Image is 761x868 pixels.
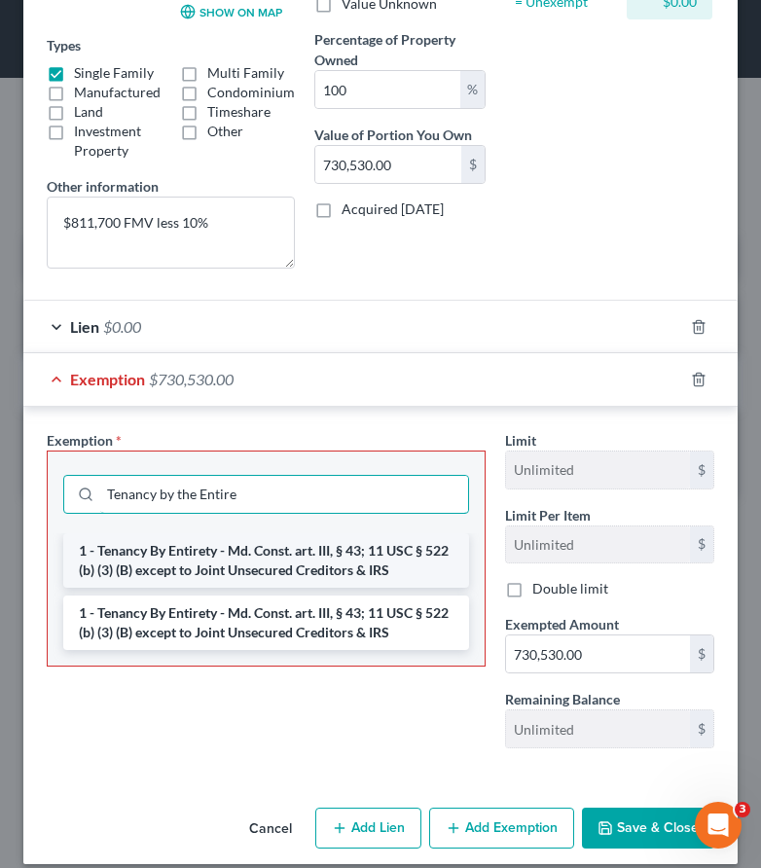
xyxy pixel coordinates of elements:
div: $ [461,146,485,183]
button: Cancel [234,810,308,849]
a: Show on Map [180,4,282,19]
label: Types [47,35,81,55]
label: Single Family [74,63,154,83]
span: $0.00 [103,317,141,336]
li: 1 - Tenancy By Entirety - Md. Const. art. III, § 43; 11 USC § 522 (b) (3) (B) except to Joint Uns... [63,533,469,588]
input: Search exemption rules... [100,476,468,513]
label: Manufactured [74,83,161,102]
label: Percentage of Property Owned [314,29,486,70]
span: 3 [735,802,750,817]
label: Remaining Balance [505,689,620,709]
span: Exemption [70,370,145,388]
iframe: Intercom live chat [695,802,742,849]
input: 0.00 [315,71,460,108]
label: Other [207,122,243,141]
input: -- [506,526,690,563]
div: $ [690,452,713,488]
div: $ [690,710,713,747]
label: Investment Property [74,122,161,161]
button: Add Lien [315,808,421,849]
label: Double limit [532,579,608,598]
span: Exemption [47,432,113,449]
span: Limit [505,432,536,449]
input: 0.00 [315,146,461,183]
label: Condominium [207,83,295,102]
label: Multi Family [207,63,284,83]
input: -- [506,710,690,747]
label: Land [74,102,103,122]
span: $730,530.00 [149,370,234,388]
li: 1 - Tenancy By Entirety - Md. Const. art. III, § 43; 11 USC § 522 (b) (3) (B) except to Joint Uns... [63,596,469,650]
label: Limit Per Item [505,505,591,525]
input: -- [506,452,690,488]
div: $ [690,635,713,672]
input: 0.00 [506,635,690,672]
label: Timeshare [207,102,271,122]
button: Save & Close [582,808,714,849]
button: Add Exemption [429,808,574,849]
span: Lien [70,317,99,336]
label: Other information [47,176,159,197]
div: $ [690,526,713,563]
label: Acquired [DATE] [342,199,444,219]
label: Value of Portion You Own [314,125,472,145]
span: Exempted Amount [505,616,619,633]
div: % [460,71,485,108]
